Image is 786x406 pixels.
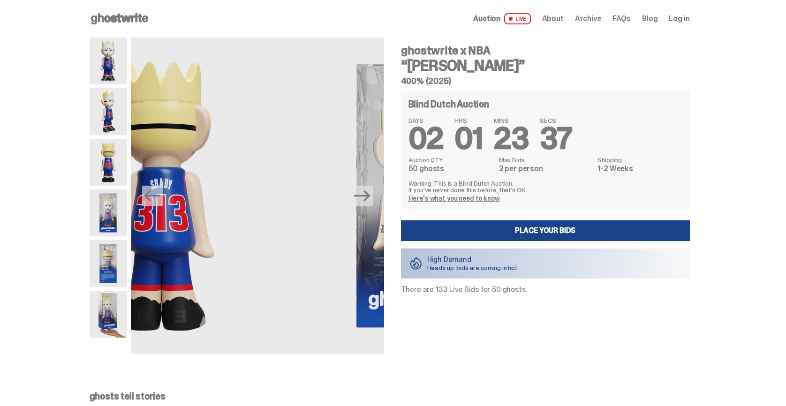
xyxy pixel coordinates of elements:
[401,77,690,85] h5: 400% (2025)
[473,13,530,24] a: Auction LIVE
[597,165,682,173] dd: 1-2 Weeks
[427,256,518,263] p: High Demand
[597,157,682,163] dt: Shipping
[454,119,483,158] span: 01
[499,157,592,163] dt: Max Bids
[408,194,500,203] a: Here's what you need to know
[90,291,127,338] img: eminem%20scale.png
[575,15,601,23] a: Archive
[401,45,690,56] h4: ghostwrite x NBA
[408,99,489,109] h4: Blind Dutch Auction
[90,391,690,401] p: ghosts tell stories
[352,186,373,206] button: Next
[499,165,592,173] dd: 2 per person
[142,186,163,206] button: Previous
[504,13,531,24] span: LIVE
[494,117,529,124] span: MINS
[473,15,500,23] span: Auction
[90,38,127,84] img: Copy%20of%20Eminem_NBA_400_1.png
[90,139,127,186] img: Copy%20of%20Eminem_NBA_400_6.png
[288,38,541,354] img: Eminem_NBA_400_12.png
[401,58,690,73] h3: “[PERSON_NAME]”
[90,189,127,236] img: Eminem_NBA_400_12.png
[612,15,631,23] a: FAQs
[401,286,690,293] p: There are 133 Live Bids for 50 ghosts.
[90,88,127,135] img: Copy%20of%20Eminem_NBA_400_3.png
[542,15,564,23] a: About
[35,38,288,354] img: Copy%20of%20Eminem_NBA_400_6.png
[427,264,518,271] p: Heads up: bids are coming in hot
[642,15,658,23] a: Blog
[494,119,529,158] span: 23
[540,119,572,158] span: 37
[408,165,493,173] dd: 50 ghosts
[408,157,493,163] dt: Auction QTY
[408,180,682,193] p: Warning: This is a Blind Dutch Auction. If you’ve never done this before, that’s OK.
[408,119,444,158] span: 02
[540,117,572,124] span: SECS
[669,15,689,23] a: Log in
[401,220,690,241] a: Place your Bids
[408,117,444,124] span: DAYS
[90,240,127,287] img: Eminem_NBA_400_13.png
[454,117,483,124] span: HRS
